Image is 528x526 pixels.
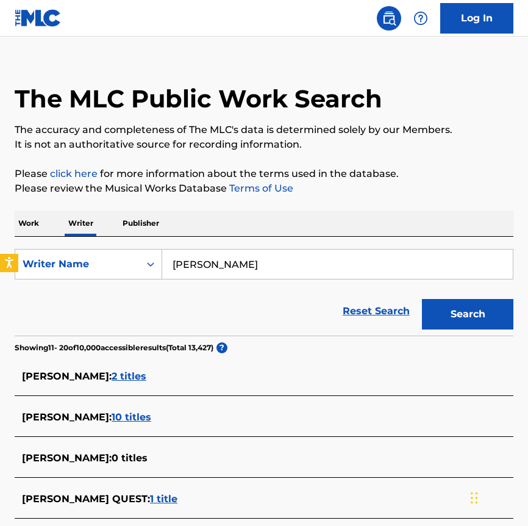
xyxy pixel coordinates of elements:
span: 2 titles [112,370,146,382]
p: Please review the Musical Works Database [15,181,513,196]
form: Search Form [15,249,513,336]
p: The accuracy and completeness of The MLC's data is determined solely by our Members. [15,123,513,137]
a: Reset Search [337,298,416,325]
img: search [382,11,396,26]
div: Drag [471,480,478,516]
span: 0 titles [112,452,148,464]
h1: The MLC Public Work Search [15,84,382,114]
div: Writer Name [23,257,132,272]
a: click here [50,168,98,179]
img: MLC Logo [15,9,62,27]
span: 1 title [150,493,177,505]
span: ? [216,342,227,353]
a: Public Search [377,6,401,31]
p: Publisher [119,211,163,236]
span: [PERSON_NAME] QUEST : [22,493,150,505]
p: Showing 11 - 20 of 10,000 accessible results (Total 13,427 ) [15,342,213,353]
span: 10 titles [112,411,151,423]
p: Please for more information about the terms used in the database. [15,167,513,181]
p: Work [15,211,43,236]
button: Search [422,299,513,330]
p: It is not an authoritative source for recording information. [15,137,513,152]
a: Log In [440,3,513,34]
span: [PERSON_NAME] : [22,411,112,423]
img: help [413,11,428,26]
span: [PERSON_NAME] : [22,452,112,464]
div: Help [408,6,433,31]
iframe: Chat Widget [467,467,528,526]
span: [PERSON_NAME] : [22,370,112,382]
a: Terms of Use [227,182,293,194]
p: Writer [65,211,97,236]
